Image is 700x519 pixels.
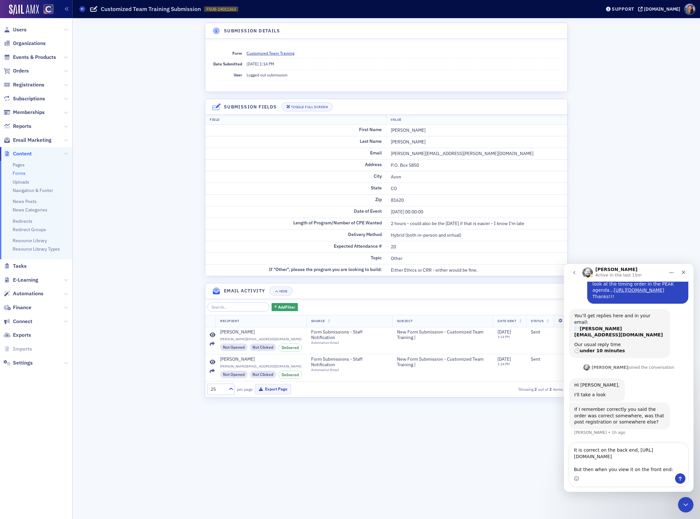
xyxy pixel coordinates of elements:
td: Zip [205,194,386,206]
span: Date Sent [497,319,516,323]
span: Form Submissions - Staff Notification [311,329,382,341]
span: Imports [13,345,32,353]
a: Navigation & Footer [13,187,53,193]
span: New Form Submission - Customized Team Training | [397,329,489,341]
a: Users [4,26,27,33]
span: Source [311,319,325,323]
a: Uploads [13,179,29,185]
div: Not Opened [220,371,248,378]
div: P.O. Box 5850 [391,162,563,169]
a: Reports [4,123,31,130]
td: Expected Attendance # [205,241,386,253]
a: [PERSON_NAME] [220,329,302,335]
time: 1:14 PM [497,334,510,339]
button: Hide [270,287,292,296]
span: [DATE] [247,61,260,66]
a: Automations [4,290,43,297]
span: E-Learning [13,276,38,284]
a: [PERSON_NAME] [220,356,302,362]
td: If "Other", please the program you are looking to build: [205,264,386,276]
iframe: Intercom live chat [564,264,694,492]
div: Sent [531,329,563,335]
span: Add Filter [278,304,295,310]
h4: Email Activity [224,288,265,294]
a: Memberships [4,109,45,116]
a: News Categories [13,207,47,213]
div: [DATE] 00:00:00 [391,209,563,215]
a: Orders [4,67,29,74]
img: SailAMX [43,4,53,14]
div: Other [391,255,563,262]
div: Automation Email [311,341,382,345]
a: Redirects [13,218,32,224]
a: E-Learning [4,276,38,284]
span: Organizations [13,40,46,47]
a: Imports [4,345,32,353]
div: [PERSON_NAME] [220,356,255,362]
div: Delivered [278,371,302,378]
span: Profile [684,4,695,15]
div: 81620 [391,197,563,204]
span: Users [13,26,27,33]
a: Connect [4,318,32,325]
a: Pages [13,162,25,168]
div: [PERSON_NAME] [220,329,255,335]
a: SailAMX [9,5,39,15]
div: [PERSON_NAME] [391,127,563,134]
span: New Form Submission - Customized Team Training | [397,356,489,368]
span: Finance [13,304,31,311]
div: Sent [531,356,563,362]
span: User [234,72,242,77]
div: CO [391,185,563,192]
div: 2 hours - could also be the [DATE] if that is easier - I know I'm late [391,220,563,227]
a: Registrations [4,81,44,88]
a: Forms [13,170,26,176]
a: Organizations [4,40,46,47]
a: News Posts [13,198,37,204]
a: Email Marketing [4,137,52,144]
span: Content [13,150,32,157]
div: 25 [211,386,225,393]
a: Content [4,150,32,157]
span: [PERSON_NAME][EMAIL_ADDRESS][DOMAIN_NAME] [220,337,302,341]
label: per page [237,386,253,392]
iframe: Intercom live chat [678,497,694,513]
span: Automations [13,290,43,297]
div: [DOMAIN_NAME] [644,6,680,12]
div: Support [612,6,634,12]
td: Email [205,148,386,159]
span: Status [531,319,543,323]
div: Hybrid (both in-person and virtual) [391,232,563,239]
span: Registrations [13,81,44,88]
td: Topic [205,253,386,264]
a: Finance [4,304,31,311]
h4: Submission Details [224,28,280,34]
a: Resource Library [13,238,47,243]
span: Subscriptions [13,95,45,102]
span: Date Submitted [213,61,242,66]
span: Form [232,51,242,56]
div: 20 [391,243,563,250]
div: Toggle Full Screen [291,105,328,109]
div: [PERSON_NAME][EMAIL_ADDRESS][PERSON_NAME][DOMAIN_NAME] [391,150,563,157]
span: Settings [13,359,33,367]
span: Tasks [13,263,27,270]
a: Form Submissions - Staff NotificationAutomation Email [311,329,388,345]
span: FSUB-14011363 [206,6,236,12]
